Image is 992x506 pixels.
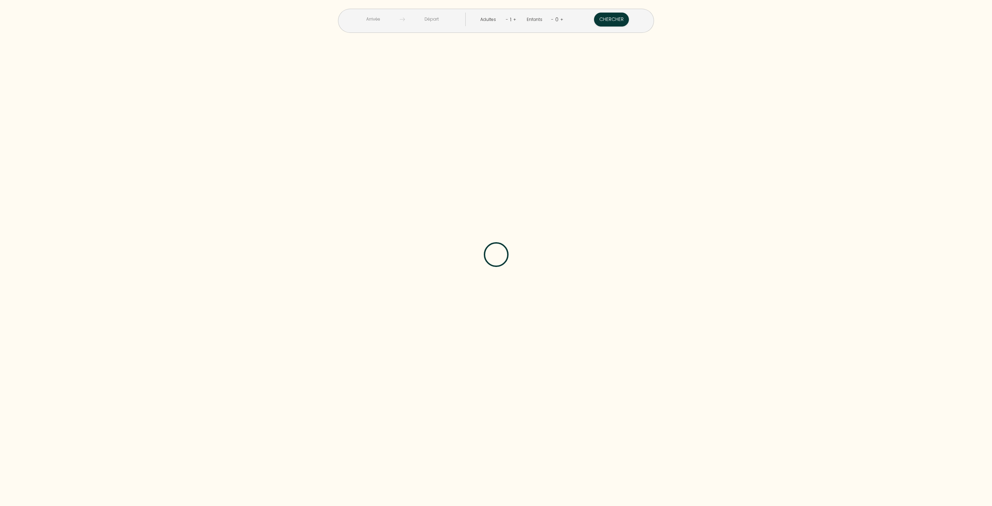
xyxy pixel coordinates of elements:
div: 1 [508,14,513,25]
a: - [551,16,554,23]
button: Chercher [594,13,629,27]
div: Adultes [480,16,498,23]
div: Enfants [527,16,545,23]
a: - [506,16,508,23]
input: Départ [405,13,458,26]
a: + [513,16,516,23]
input: Arrivée [346,13,400,26]
img: guests [400,17,405,22]
div: 0 [554,14,560,25]
a: + [560,16,563,23]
